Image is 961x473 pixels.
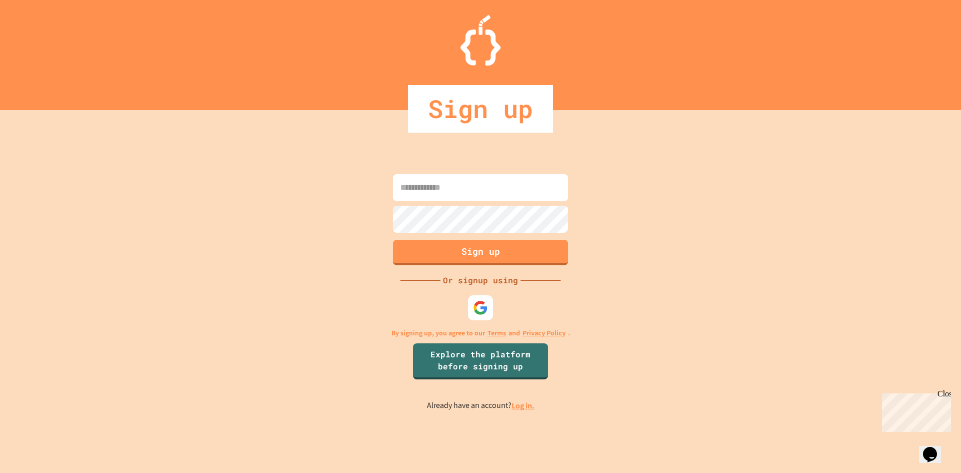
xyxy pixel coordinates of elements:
div: Or signup using [440,274,521,286]
a: Privacy Policy [523,328,566,338]
iframe: chat widget [919,433,951,463]
div: Chat with us now!Close [4,4,69,64]
img: google-icon.svg [473,300,488,315]
iframe: chat widget [878,389,951,432]
button: Sign up [393,240,568,265]
p: Already have an account? [427,399,535,412]
div: Sign up [408,85,553,133]
p: By signing up, you agree to our and . [391,328,570,338]
a: Terms [488,328,506,338]
a: Log in. [512,400,535,411]
a: Explore the platform before signing up [413,343,548,379]
img: Logo.svg [460,15,501,66]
